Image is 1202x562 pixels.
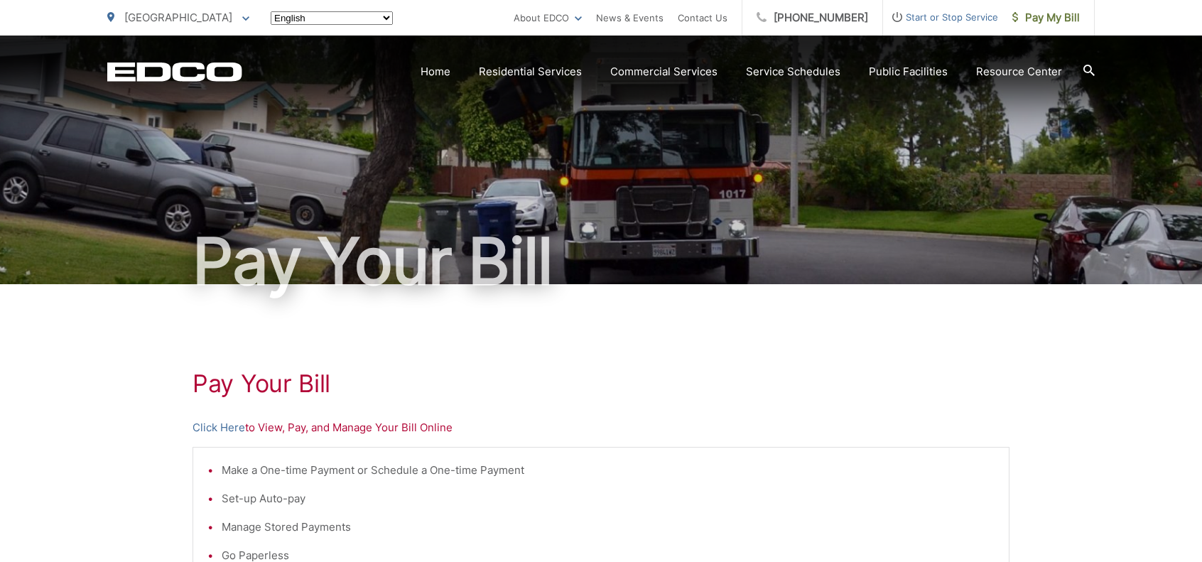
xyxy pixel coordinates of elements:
[596,9,664,26] a: News & Events
[222,490,995,507] li: Set-up Auto-pay
[976,63,1062,80] a: Resource Center
[746,63,840,80] a: Service Schedules
[610,63,718,80] a: Commercial Services
[1012,9,1080,26] span: Pay My Bill
[271,11,393,25] select: Select a language
[193,419,245,436] a: Click Here
[421,63,450,80] a: Home
[124,11,232,24] span: [GEOGRAPHIC_DATA]
[678,9,727,26] a: Contact Us
[479,63,582,80] a: Residential Services
[107,62,242,82] a: EDCD logo. Return to the homepage.
[193,369,1009,398] h1: Pay Your Bill
[514,9,582,26] a: About EDCO
[222,462,995,479] li: Make a One-time Payment or Schedule a One-time Payment
[107,226,1095,297] h1: Pay Your Bill
[869,63,948,80] a: Public Facilities
[193,419,1009,436] p: to View, Pay, and Manage Your Bill Online
[222,519,995,536] li: Manage Stored Payments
